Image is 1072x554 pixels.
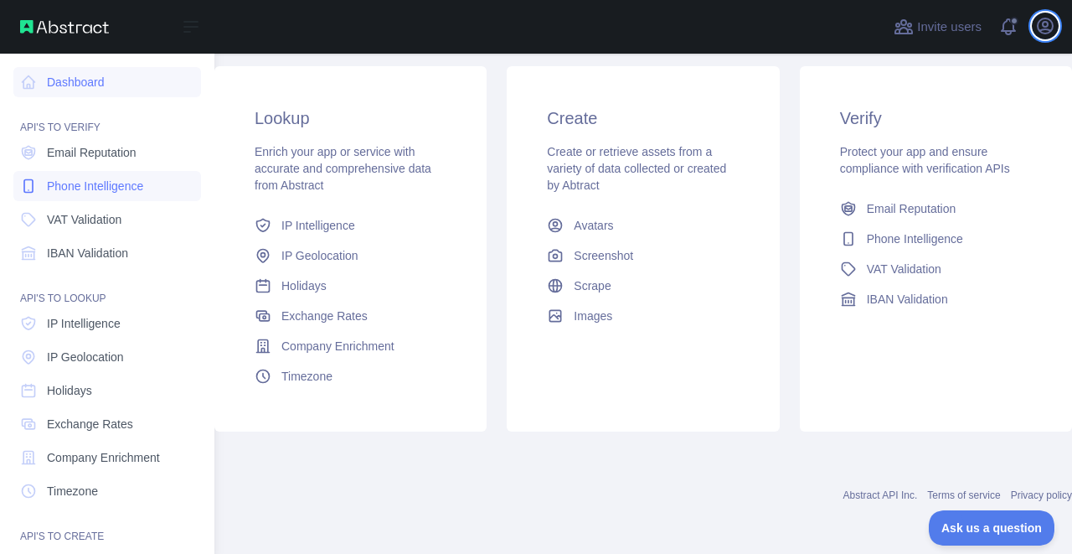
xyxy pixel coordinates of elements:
span: Scrape [574,277,611,294]
span: IP Intelligence [47,315,121,332]
span: Phone Intelligence [867,230,963,247]
span: Timezone [281,368,332,385]
span: Exchange Rates [47,416,133,432]
h3: Lookup [255,106,446,130]
a: IP Intelligence [248,210,453,241]
a: Screenshot [540,241,745,271]
button: Invite users [890,13,985,40]
a: IBAN Validation [13,238,201,268]
span: IP Geolocation [47,349,124,365]
img: Abstract API [20,20,109,34]
a: VAT Validation [833,254,1038,284]
span: Images [574,308,612,324]
span: Avatars [574,217,613,234]
span: Protect your app and ensure compliance with verification APIs [840,145,1010,175]
span: IBAN Validation [47,245,128,261]
a: Terms of service [927,489,1000,501]
a: Email Reputation [833,194,1038,224]
a: Holidays [13,375,201,406]
a: Exchange Rates [248,301,453,331]
span: Screenshot [574,247,633,264]
a: Avatars [540,210,745,241]
a: VAT Validation [13,205,201,235]
a: Timezone [13,476,201,506]
a: Timezone [248,361,453,391]
a: Company Enrichment [248,331,453,361]
a: Email Reputation [13,137,201,168]
span: Email Reputation [47,144,137,161]
a: IP Geolocation [248,241,453,271]
span: Company Enrichment [281,338,394,355]
span: Email Reputation [867,200,956,217]
a: Dashboard [13,67,201,97]
a: Phone Intelligence [13,171,201,201]
iframe: Toggle Customer Support [929,510,1055,546]
div: API'S TO LOOKUP [13,272,201,305]
span: Enrich your app or service with accurate and comprehensive data from Abstract [255,145,431,192]
a: Abstract API Inc. [843,489,918,501]
a: Images [540,301,745,331]
span: VAT Validation [47,211,121,228]
a: IBAN Validation [833,284,1038,314]
div: API'S TO CREATE [13,510,201,543]
span: IBAN Validation [867,291,948,308]
a: Scrape [540,271,745,301]
span: Company Enrichment [47,449,160,466]
span: Create or retrieve assets from a variety of data collected or created by Abtract [547,145,726,192]
h3: Verify [840,106,1032,130]
a: Privacy policy [1011,489,1072,501]
span: IP Geolocation [281,247,358,264]
span: Invite users [917,18,982,37]
a: IP Intelligence [13,308,201,339]
span: IP Intelligence [281,217,355,234]
span: Exchange Rates [281,308,368,324]
a: Exchange Rates [13,409,201,439]
span: Timezone [47,483,98,500]
a: Holidays [248,271,453,301]
a: Phone Intelligence [833,224,1038,254]
span: VAT Validation [867,261,941,277]
a: IP Geolocation [13,342,201,372]
h3: Create [547,106,739,130]
span: Holidays [281,277,327,294]
div: API'S TO VERIFY [13,101,201,134]
a: Company Enrichment [13,443,201,473]
span: Phone Intelligence [47,178,143,194]
span: Holidays [47,382,92,399]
